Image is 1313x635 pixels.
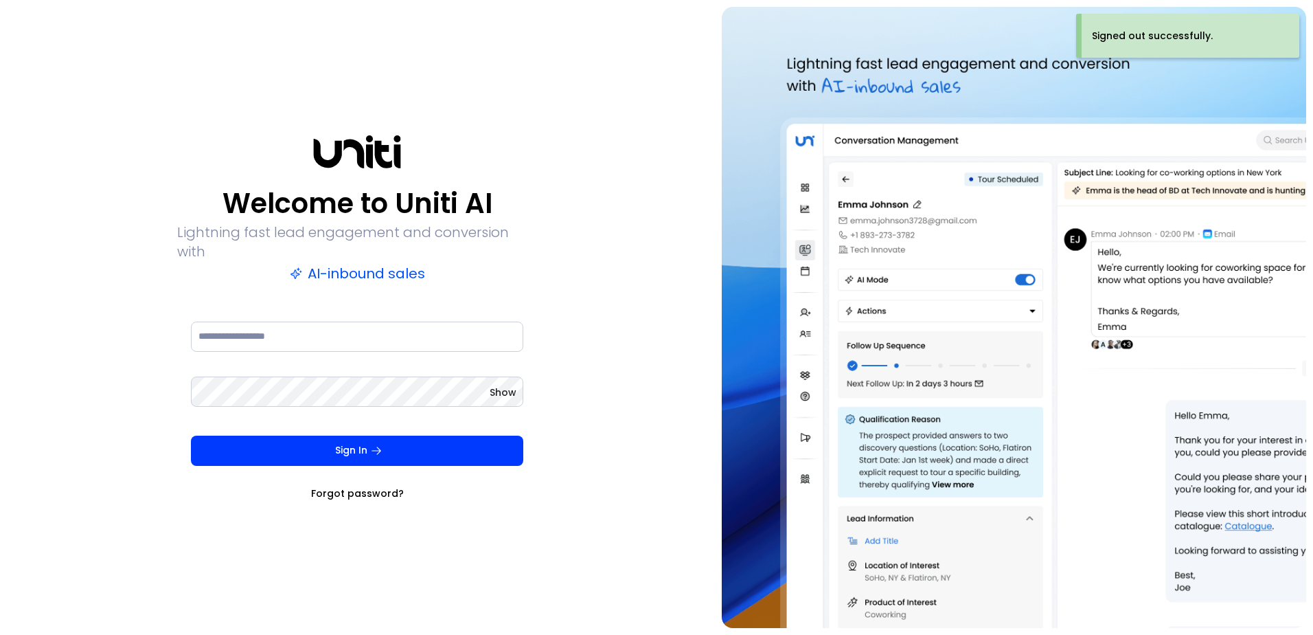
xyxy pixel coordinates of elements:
p: AI-inbound sales [290,264,425,283]
p: Lightning fast lead engagement and conversion with [177,223,537,261]
img: auth-hero.png [722,7,1306,628]
p: Welcome to Uniti AI [222,187,492,220]
div: Signed out successfully. [1092,29,1213,43]
a: Forgot password? [311,487,404,500]
button: Sign In [191,436,523,466]
button: Show [490,386,516,399]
